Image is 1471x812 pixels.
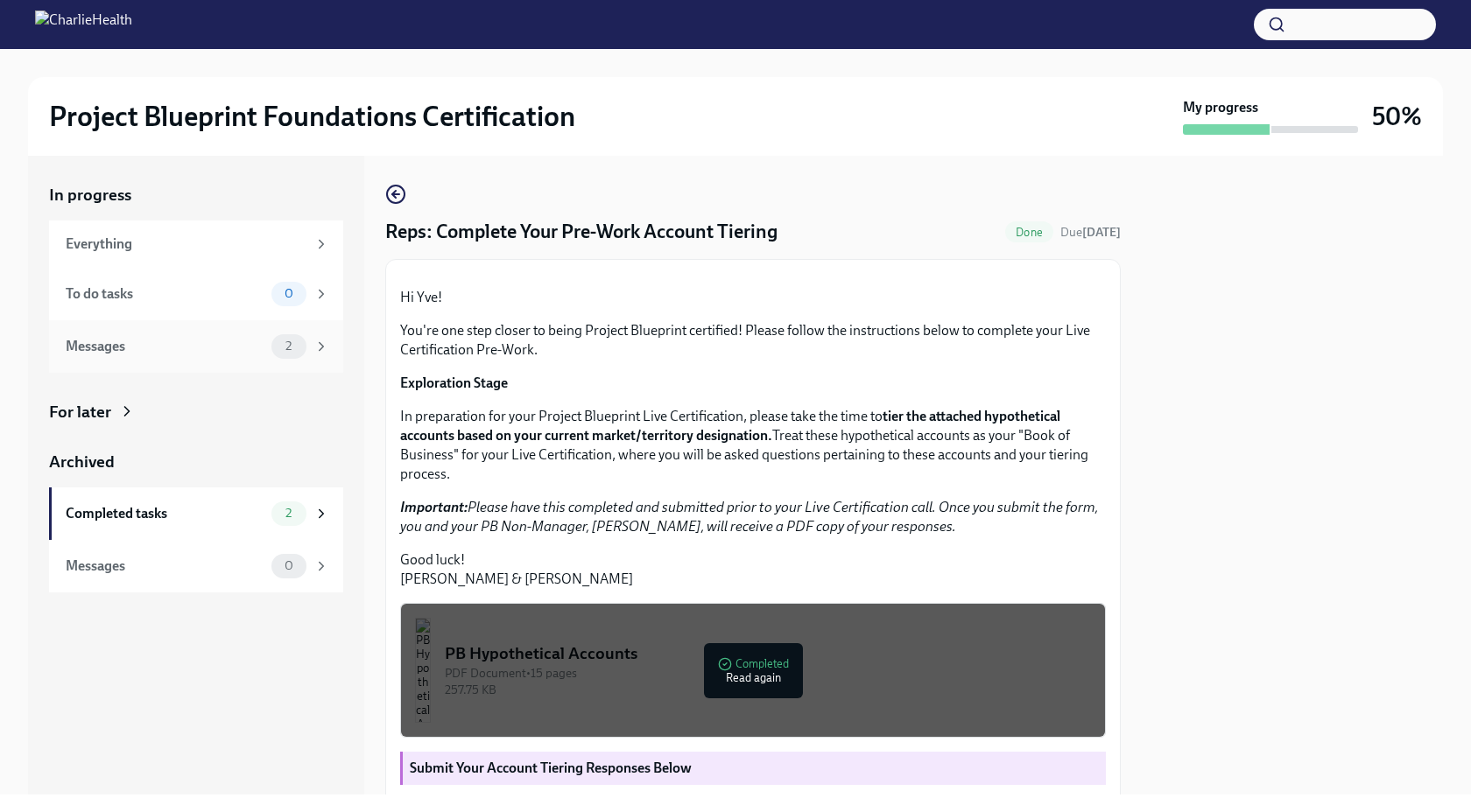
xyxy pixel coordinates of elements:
button: PB Hypothetical AccountsPDF Document•15 pages257.75 KBCompletedRead again [400,603,1106,738]
a: Completed tasks2 [49,487,343,540]
div: For later [49,401,111,423]
div: 257.75 KB [445,682,1091,698]
a: Everything [49,220,343,268]
strong: Exploration Stage [400,374,508,391]
img: CharlieHealth [35,10,132,38]
span: 2 [275,507,302,520]
h2: Project Blueprint Foundations Certification [49,99,575,134]
div: PDF Document • 15 pages [445,665,1091,682]
span: 2 [275,339,302,353]
a: For later [49,401,343,423]
p: Good luck! [PERSON_NAME] & [PERSON_NAME] [400,550,1106,589]
a: Archived [49,451,343,473]
em: Please have this completed and submitted prior to your Live Certification call. Once you submit t... [400,499,1098,535]
strong: Important: [400,499,468,515]
div: To do tasks [66,284,264,304]
a: Messages0 [49,540,343,592]
strong: My progress [1183,98,1258,117]
div: Completed tasks [66,504,264,523]
span: September 8th, 2025 12:00 [1060,224,1121,241]
div: Messages [66,556,264,576]
div: Messages [66,337,264,356]
span: 0 [274,287,304,300]
div: Everything [66,234,306,254]
div: PB Hypothetical Accounts [445,642,1091,665]
p: You're one step closer to being Project Blueprint certified! Please follow the instructions below... [400,321,1106,360]
p: Hi Yve! [400,288,1106,307]
h4: Reps: Complete Your Pre-Work Account Tiering [385,219,778,245]
h3: 50% [1372,101,1422,132]
a: To do tasks0 [49,268,343,320]
strong: Submit Your Account Tiering Responses Below [410,759,692,776]
img: PB Hypothetical Accounts [415,618,431,723]
a: In progress [49,184,343,206]
a: Messages2 [49,320,343,373]
strong: [DATE] [1082,225,1121,240]
span: Done [1005,226,1053,239]
p: In preparation for your Project Blueprint Live Certification, please take the time to Treat these... [400,407,1106,484]
span: Due [1060,225,1121,240]
span: 0 [274,559,304,572]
